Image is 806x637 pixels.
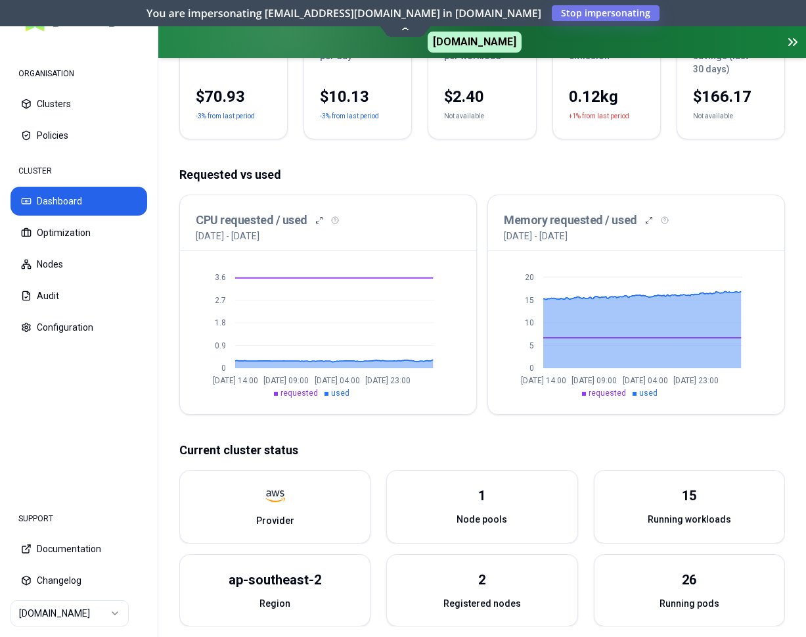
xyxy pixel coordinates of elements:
[259,597,290,610] span: Region
[215,273,226,282] tspan: 3.6
[215,318,226,327] tspan: 1.8
[682,486,696,505] div: 15
[569,86,644,107] div: 0.12 kg
[478,486,485,505] div: 1
[428,32,522,53] span: [DOMAIN_NAME]
[196,229,259,243] p: [DATE] - [DATE]
[11,121,147,150] button: Policies
[623,376,668,385] tspan: [DATE] 04:00
[682,571,696,589] div: 26
[215,341,226,350] tspan: 0.9
[569,110,629,123] p: +1% from last period
[11,506,147,532] div: SUPPORT
[11,89,147,118] button: Clusters
[457,513,507,526] span: Node pools
[443,597,521,610] span: Registered nodes
[648,513,731,526] span: Running workloads
[196,110,255,123] p: -3% from last period
[213,376,258,385] tspan: [DATE] 14:00
[11,534,147,563] button: Documentation
[504,211,637,229] h3: Memory requested / used
[11,250,147,279] button: Nodes
[529,364,534,373] tspan: 0
[529,341,534,350] tspan: 5
[215,296,226,305] tspan: 2.7
[478,571,485,589] div: 2
[315,376,360,385] tspan: [DATE] 04:00
[320,86,395,107] div: $10.13
[280,389,318,398] span: requested
[320,110,379,123] p: -3% from last period
[444,86,520,107] div: $2.40
[265,486,285,506] img: aws
[11,158,147,184] div: CLUSTER
[521,376,566,385] tspan: [DATE] 14:00
[229,571,321,589] div: ap-southeast-2
[444,110,484,123] div: Not available
[589,389,626,398] span: requested
[179,166,785,184] p: Requested vs used
[693,110,733,123] div: Not available
[256,514,294,527] span: Provider
[331,389,349,398] span: used
[196,211,307,229] h3: CPU requested / used
[263,376,309,385] tspan: [DATE] 09:00
[504,229,568,243] p: [DATE] - [DATE]
[221,364,226,373] tspan: 0
[179,441,785,460] p: Current cluster status
[196,86,271,107] div: $70.93
[11,313,147,342] button: Configuration
[525,318,534,327] tspan: 10
[11,281,147,310] button: Audit
[11,60,147,87] div: ORGANISATION
[673,376,719,385] tspan: [DATE] 23:00
[693,86,769,107] div: $166.17
[639,389,658,398] span: used
[11,187,147,216] button: Dashboard
[11,566,147,595] button: Changelog
[11,218,147,247] button: Optimization
[365,376,411,385] tspan: [DATE] 23:00
[571,376,617,385] tspan: [DATE] 09:00
[660,597,719,610] span: Running pods
[525,273,534,282] tspan: 20
[525,296,534,305] tspan: 15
